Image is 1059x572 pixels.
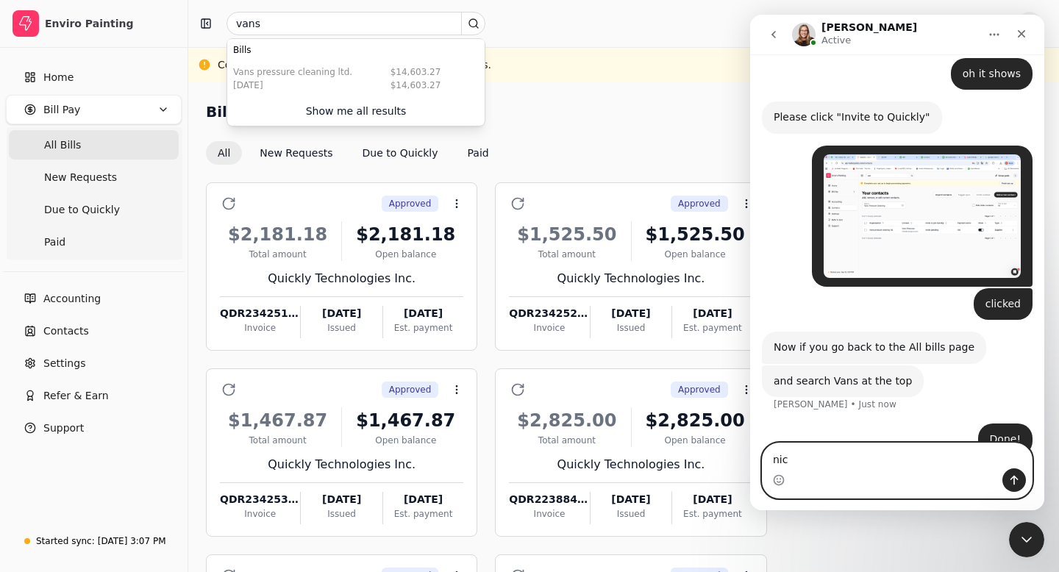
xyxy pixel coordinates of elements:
[43,102,80,118] span: Bill Pay
[509,248,624,261] div: Total amount
[389,197,432,210] span: Approved
[509,221,624,248] div: $1,525.50
[44,235,65,250] span: Paid
[591,507,671,521] div: Issued
[509,407,624,434] div: $2,825.00
[638,221,753,248] div: $1,525.50
[591,492,671,507] div: [DATE]
[509,321,589,335] div: Invoice
[220,434,335,447] div: Total amount
[43,421,84,436] span: Support
[44,137,81,153] span: All Bills
[43,356,85,371] span: Settings
[301,306,382,321] div: [DATE]
[44,202,120,218] span: Due to Quickly
[591,306,671,321] div: [DATE]
[301,321,382,335] div: Issued
[230,99,482,123] button: Show me all results
[9,162,179,192] a: New Requests
[43,70,74,85] span: Home
[220,456,463,473] div: Quickly Technologies Inc.
[301,507,382,521] div: Issued
[638,434,753,447] div: Open balance
[220,248,335,261] div: Total amount
[233,65,352,79] div: Vans Pressure Cleaning Ltd.
[227,12,485,35] input: Search
[591,321,671,335] div: Issued
[1018,12,1041,35] button: N
[509,306,589,321] div: QDR234252-0131
[43,388,109,404] span: Refer & Earn
[206,141,242,165] button: All
[220,221,335,248] div: $2,181.18
[672,306,752,321] div: [DATE]
[9,195,179,224] a: Due to Quickly
[383,507,463,521] div: Est. payment
[391,65,441,79] div: $14,603.27
[45,16,175,31] div: Enviro Painting
[389,383,432,396] span: Approved
[306,104,407,119] div: Show me all results
[301,492,382,507] div: [DATE]
[36,535,95,548] div: Started sync:
[509,434,624,447] div: Total amount
[678,383,721,396] span: Approved
[456,141,501,165] button: Paid
[383,321,463,335] div: Est. payment
[248,141,344,165] button: New Requests
[348,221,463,248] div: $2,181.18
[1009,522,1044,557] iframe: Intercom live chat
[906,12,1009,35] button: Setup guide
[351,141,450,165] button: Due to Quickly
[227,39,485,96] div: Suggestions
[206,141,501,165] div: Invoice filter options
[6,316,182,346] a: Contacts
[220,306,300,321] div: QDR234251-0127
[638,407,753,434] div: $2,825.00
[44,170,117,185] span: New Requests
[6,381,182,410] button: Refer & Earn
[391,79,441,92] div: $14,603.27
[227,39,485,61] div: Bills
[509,456,752,473] div: Quickly Technologies Inc.
[220,507,300,521] div: Invoice
[509,270,752,287] div: Quickly Technologies Inc.
[6,284,182,313] a: Accounting
[383,306,463,321] div: [DATE]
[218,57,491,73] div: Complete your set up to begin processing payments.
[348,434,463,447] div: Open balance
[6,528,182,554] a: Started sync:[DATE] 3:07 PM
[6,348,182,378] a: Settings
[9,227,179,257] a: Paid
[6,413,182,443] button: Support
[672,492,752,507] div: [DATE]
[206,100,267,124] h2: Bill Pay
[220,270,463,287] div: Quickly Technologies Inc.
[6,62,182,92] a: Home
[383,492,463,507] div: [DATE]
[672,321,752,335] div: Est. payment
